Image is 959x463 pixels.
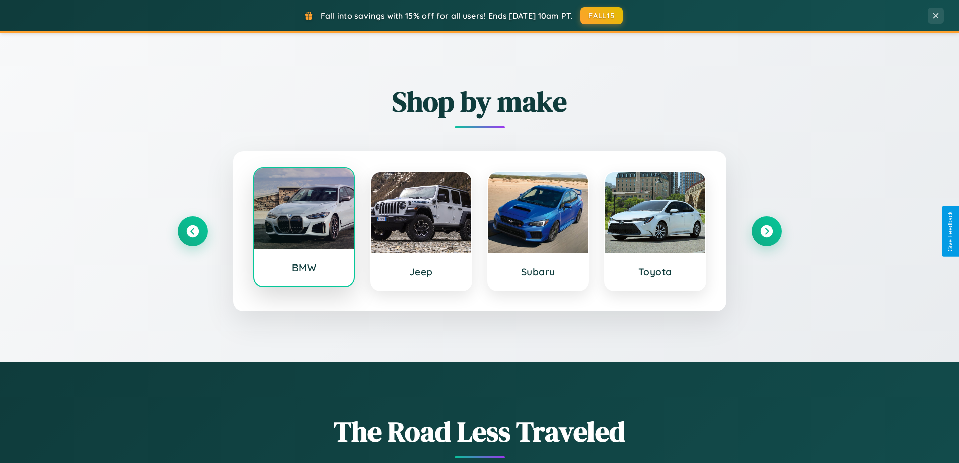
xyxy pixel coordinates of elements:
[178,82,782,121] h2: Shop by make
[498,266,578,278] h3: Subaru
[321,11,573,21] span: Fall into savings with 15% off for all users! Ends [DATE] 10am PT.
[381,266,461,278] h3: Jeep
[615,266,695,278] h3: Toyota
[178,412,782,451] h1: The Road Less Traveled
[580,7,623,24] button: FALL15
[947,211,954,252] div: Give Feedback
[264,261,344,274] h3: BMW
